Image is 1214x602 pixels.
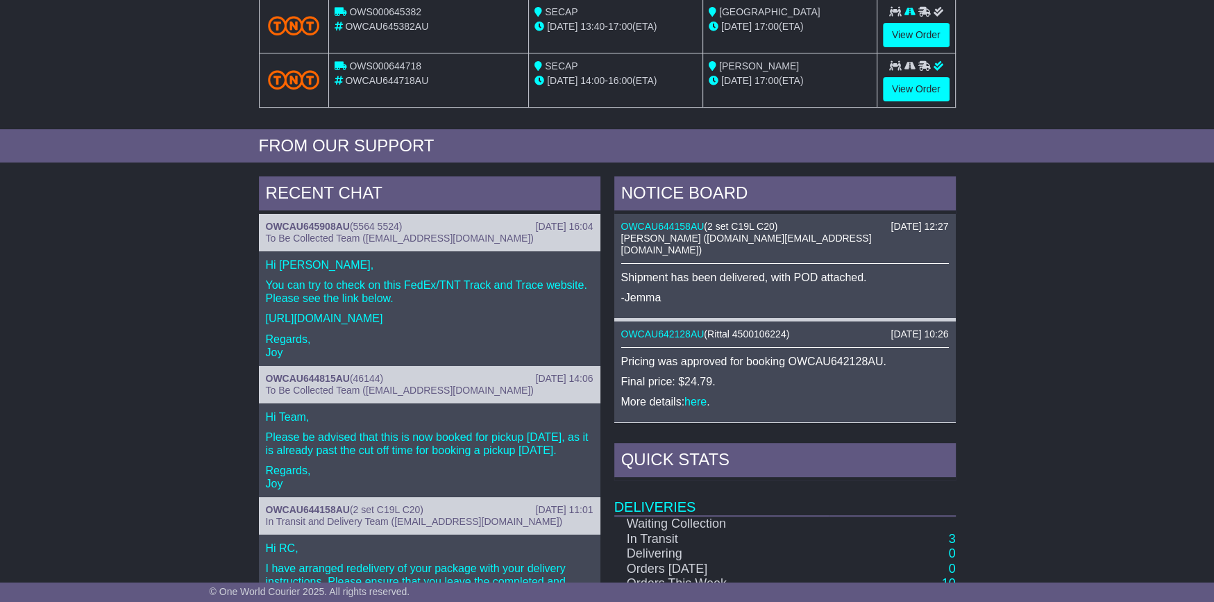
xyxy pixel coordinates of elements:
div: (ETA) [709,19,871,34]
div: [DATE] 16:04 [535,221,593,233]
td: Waiting Collection [614,516,829,532]
p: You can try to check on this FedEx/TNT Track and Trace website. Please see the link below. [266,278,593,305]
a: OWCAU644158AU [621,221,705,232]
a: OWCAU642128AU [621,328,705,340]
p: Please be advised that this is now booked for pickup [DATE], as it is already past the cut off ti... [266,430,593,457]
p: Regards, Joy [266,333,593,359]
td: Deliveries [614,480,956,516]
span: 16:00 [608,75,632,86]
span: To Be Collected Team ([EMAIL_ADDRESS][DOMAIN_NAME]) [266,233,534,244]
p: [URL][DOMAIN_NAME] [266,312,593,325]
span: [GEOGRAPHIC_DATA] [719,6,820,17]
a: 10 [941,576,955,590]
p: Final price: $24.79. [621,375,949,388]
img: TNT_Domestic.png [268,70,320,89]
a: OWCAU644158AU [266,504,350,515]
p: Shipment has been delivered, with POD attached. [621,271,949,284]
span: OWS000644718 [349,60,421,72]
a: View Order [883,77,950,101]
div: ( ) [266,221,593,233]
span: 46144 [353,373,380,384]
div: [DATE] 12:27 [891,221,948,233]
a: 3 [948,532,955,546]
span: [PERSON_NAME] [719,60,799,72]
div: [DATE] 11:01 [535,504,593,516]
span: In Transit and Delivery Team ([EMAIL_ADDRESS][DOMAIN_NAME]) [266,516,563,527]
p: More details: . [621,395,949,408]
img: TNT_Domestic.png [268,16,320,35]
div: FROM OUR SUPPORT [259,136,956,156]
span: 17:00 [608,21,632,32]
div: Quick Stats [614,443,956,480]
div: ( ) [266,373,593,385]
p: Regards, Joy [266,464,593,490]
div: ( ) [266,504,593,516]
span: SECAP [545,6,578,17]
td: Orders This Week [614,576,829,592]
span: OWCAU644718AU [345,75,428,86]
span: [PERSON_NAME] ([DOMAIN_NAME][EMAIL_ADDRESS][DOMAIN_NAME]) [621,233,872,256]
a: here [684,396,707,408]
span: 14:00 [580,75,605,86]
span: [DATE] [547,75,578,86]
span: 17:00 [754,75,779,86]
span: OWS000645382 [349,6,421,17]
div: - (ETA) [534,74,697,88]
span: OWCAU645382AU [345,21,428,32]
div: ( ) [621,328,949,340]
a: OWCAU644815AU [266,373,350,384]
div: RECENT CHAT [259,176,600,214]
div: (ETA) [709,74,871,88]
span: [DATE] [547,21,578,32]
p: Pricing was approved for booking OWCAU642128AU. [621,355,949,368]
a: OWCAU645908AU [266,221,350,232]
span: © One World Courier 2025. All rights reserved. [210,586,410,597]
td: Delivering [614,546,829,562]
span: 2 set C19L C20 [353,504,421,515]
span: To Be Collected Team ([EMAIL_ADDRESS][DOMAIN_NAME]) [266,385,534,396]
a: 0 [948,546,955,560]
span: 2 set C19L C20 [707,221,775,232]
div: [DATE] 14:06 [535,373,593,385]
span: 17:00 [754,21,779,32]
span: 13:40 [580,21,605,32]
a: View Order [883,23,950,47]
td: Orders [DATE] [614,562,829,577]
span: Rittal 4500106224 [707,328,786,340]
div: NOTICE BOARD [614,176,956,214]
div: [DATE] 10:26 [891,328,948,340]
span: SECAP [545,60,578,72]
div: ( ) [621,221,949,233]
span: [DATE] [721,75,752,86]
p: Hi Team, [266,410,593,424]
p: -Jemma [621,291,949,304]
td: In Transit [614,532,829,547]
span: 5564 5524 [353,221,399,232]
span: [DATE] [721,21,752,32]
p: Hi RC, [266,542,593,555]
div: - (ETA) [534,19,697,34]
p: Hi [PERSON_NAME], [266,258,593,271]
a: 0 [948,562,955,576]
